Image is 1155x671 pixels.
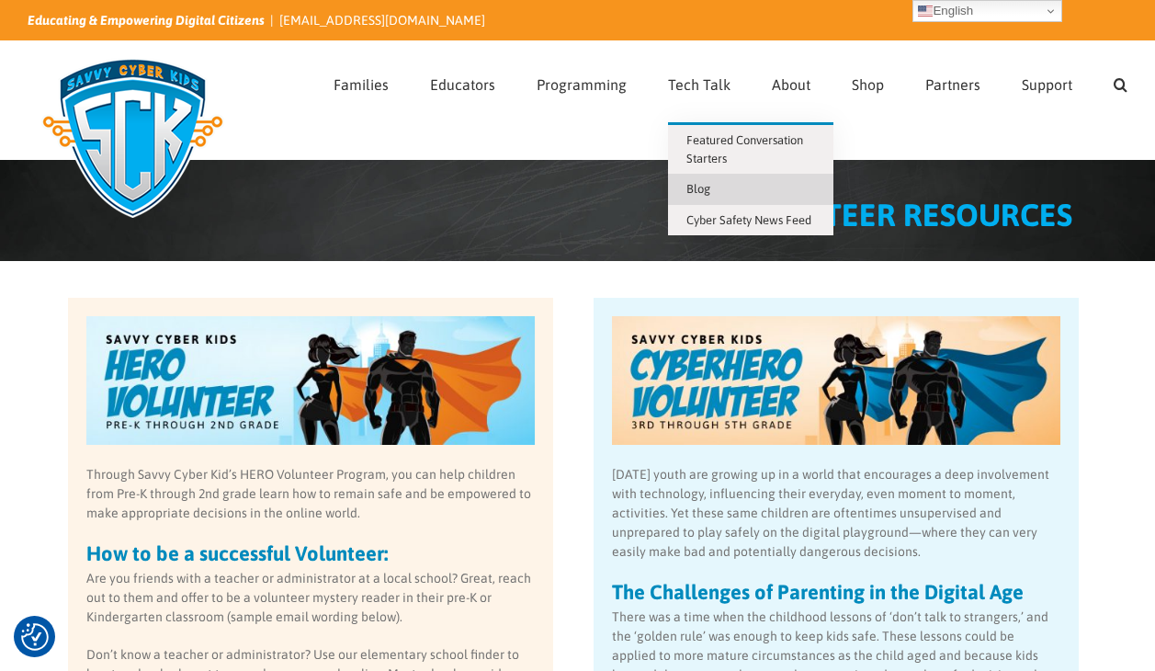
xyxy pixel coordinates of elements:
span: Are you friends with a teacher or administrator at a local school? Great, reach out to them and o... [86,571,531,624]
a: Educators [430,41,495,122]
img: SCK-GivePluse-Header-HERO [86,316,535,446]
p: [DATE] youth are growing up in a world that encourages a deep involvement with technology, influe... [612,465,1060,562]
strong: The Challenges of Parenting in the Digital Age [612,580,1024,604]
i: Educating & Empowering Digital Citizens [28,13,265,28]
strong: How to be a successful Volunteer: [86,541,388,565]
a: Families [334,41,389,122]
span: Educators [430,77,495,92]
nav: Main Menu [334,41,1127,122]
a: Support [1022,41,1072,122]
span: Blog [686,182,710,196]
span: Featured Conversation Starters [686,133,803,165]
a: Shop [852,41,884,122]
img: Revisit consent button [21,623,49,651]
a: Cyber Safety News Feed [668,205,833,236]
span: Partners [925,77,980,92]
img: SCK-GivePluse-Header-CyberHERO [612,316,1060,446]
button: Consent Preferences [21,623,49,651]
span: VOLUNTEER RESOURCES [723,197,1072,233]
a: About [772,41,810,122]
span: Families [334,77,389,92]
a: Tech Talk [668,41,730,122]
span: Programming [537,77,627,92]
p: Through Savvy Cyber Kid’s HERO Volunteer Program, you can help children from Pre-K through 2nd gr... [86,465,535,523]
span: About [772,77,810,92]
a: [EMAIL_ADDRESS][DOMAIN_NAME] [279,13,485,28]
img: Savvy Cyber Kids Logo [28,46,238,230]
span: Shop [852,77,884,92]
a: Search [1114,41,1127,122]
a: Programming [537,41,627,122]
span: Tech Talk [668,77,730,92]
img: en [918,4,933,18]
a: Partners [925,41,980,122]
span: Support [1022,77,1072,92]
a: Featured Conversation Starters [668,125,833,174]
span: Cyber Safety News Feed [686,213,811,227]
a: Blog [668,174,833,205]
